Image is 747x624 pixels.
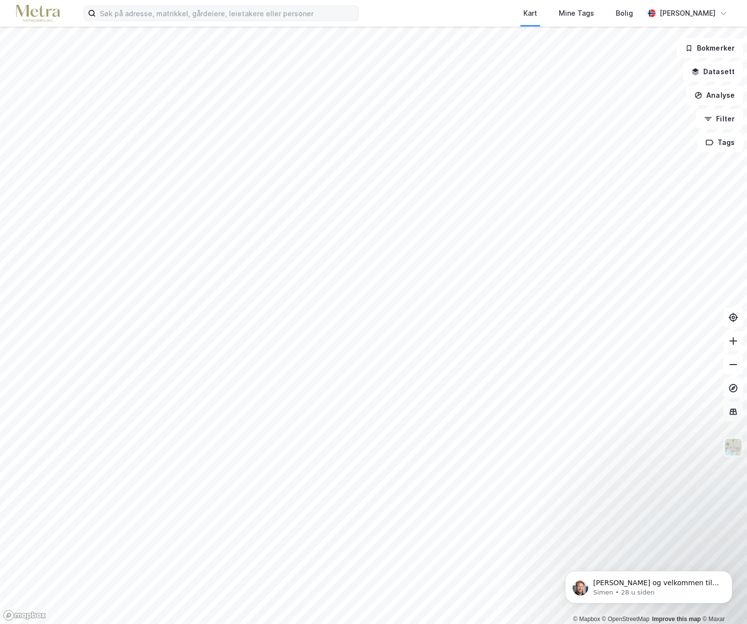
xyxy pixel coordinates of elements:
div: Mine Tags [559,7,594,19]
a: OpenStreetMap [602,616,650,623]
button: Filter [696,109,743,129]
iframe: Intercom notifications melding [550,550,747,619]
img: metra-logo.256734c3b2bbffee19d4.png [16,5,60,22]
a: Mapbox [573,616,600,623]
div: [PERSON_NAME] [660,7,716,19]
button: Tags [697,133,743,152]
a: Mapbox homepage [3,610,46,621]
button: Bokmerker [677,38,743,58]
img: Z [724,438,743,456]
button: Analyse [686,85,743,105]
div: Kart [523,7,537,19]
div: Bolig [616,7,633,19]
input: Søk på adresse, matrikkel, gårdeiere, leietakere eller personer [96,6,358,21]
button: Datasett [683,62,743,82]
a: Improve this map [652,616,701,623]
